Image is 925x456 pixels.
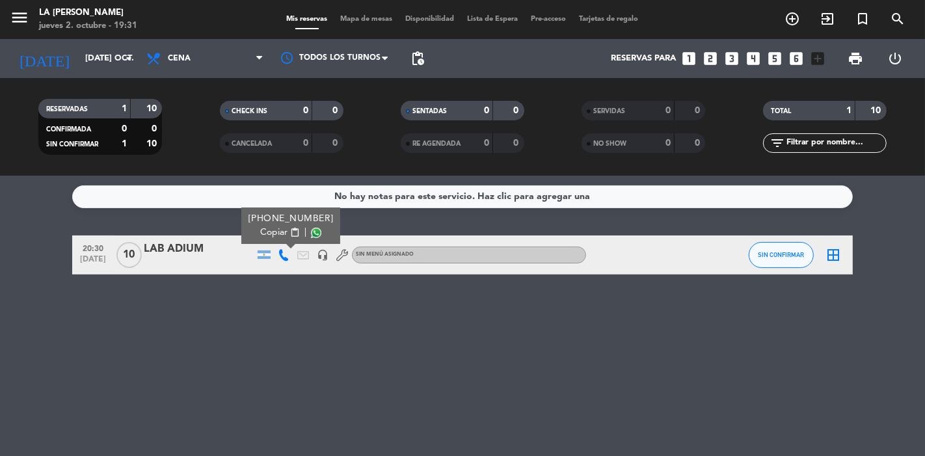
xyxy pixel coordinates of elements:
i: looks_two [702,50,719,67]
strong: 0 [484,106,489,115]
span: CANCELADA [232,141,272,147]
strong: 0 [695,106,703,115]
i: search [890,11,905,27]
div: No hay notas para este servicio. Haz clic para agregar una [335,189,591,204]
button: Copiarcontent_paste [260,226,300,239]
span: Mis reservas [280,16,334,23]
button: SIN CONFIRMAR [749,242,814,268]
span: 10 [116,242,142,268]
i: looks_6 [788,50,805,67]
span: pending_actions [410,51,425,66]
span: SERVIDAS [593,108,625,114]
span: 20:30 [77,240,109,255]
span: SIN CONFIRMAR [46,141,98,148]
strong: 0 [152,124,159,133]
div: jueves 2. octubre - 19:31 [39,20,137,33]
span: SIN CONFIRMAR [758,251,805,258]
strong: 0 [484,139,489,148]
strong: 0 [332,106,340,115]
strong: 10 [146,139,159,148]
i: filter_list [770,135,785,151]
input: Filtrar por nombre... [785,136,886,150]
strong: 10 [870,106,883,115]
i: arrow_drop_down [121,51,137,66]
span: RESERVADAS [46,106,88,113]
span: | [304,226,307,239]
strong: 0 [695,139,703,148]
strong: 0 [514,139,522,148]
span: [DATE] [77,255,109,270]
strong: 0 [665,106,671,115]
span: Sin menú asignado [356,252,414,257]
span: SENTADAS [412,108,447,114]
div: [PHONE_NUMBER] [248,212,334,226]
div: LOG OUT [876,39,916,78]
strong: 1 [846,106,851,115]
i: headset_mic [317,249,328,261]
span: RE AGENDADA [412,141,461,147]
strong: 1 [122,104,127,113]
i: looks_5 [766,50,783,67]
span: Mapa de mesas [334,16,399,23]
div: LAB ADIUM [144,241,254,258]
strong: 0 [332,139,340,148]
i: border_all [825,247,841,263]
button: menu [10,8,29,32]
i: [DATE] [10,44,79,73]
span: content_paste [290,228,300,237]
span: Pre-acceso [525,16,573,23]
span: Copiar [260,226,288,239]
i: looks_4 [745,50,762,67]
span: TOTAL [771,108,791,114]
span: Cena [168,54,191,63]
i: power_settings_new [887,51,903,66]
i: turned_in_not [855,11,870,27]
span: NO SHOW [593,141,626,147]
i: add_box [809,50,826,67]
strong: 0 [514,106,522,115]
i: looks_one [680,50,697,67]
span: CHECK INS [232,108,267,114]
strong: 10 [146,104,159,113]
span: Lista de Espera [461,16,525,23]
strong: 0 [303,106,308,115]
strong: 0 [665,139,671,148]
div: LA [PERSON_NAME] [39,7,137,20]
strong: 0 [303,139,308,148]
span: Disponibilidad [399,16,461,23]
i: looks_3 [723,50,740,67]
strong: 0 [122,124,127,133]
span: Tarjetas de regalo [573,16,645,23]
i: add_circle_outline [784,11,800,27]
strong: 1 [122,139,127,148]
span: CONFIRMADA [46,126,91,133]
span: print [848,51,863,66]
i: exit_to_app [820,11,835,27]
i: menu [10,8,29,27]
span: Reservas para [611,53,676,64]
